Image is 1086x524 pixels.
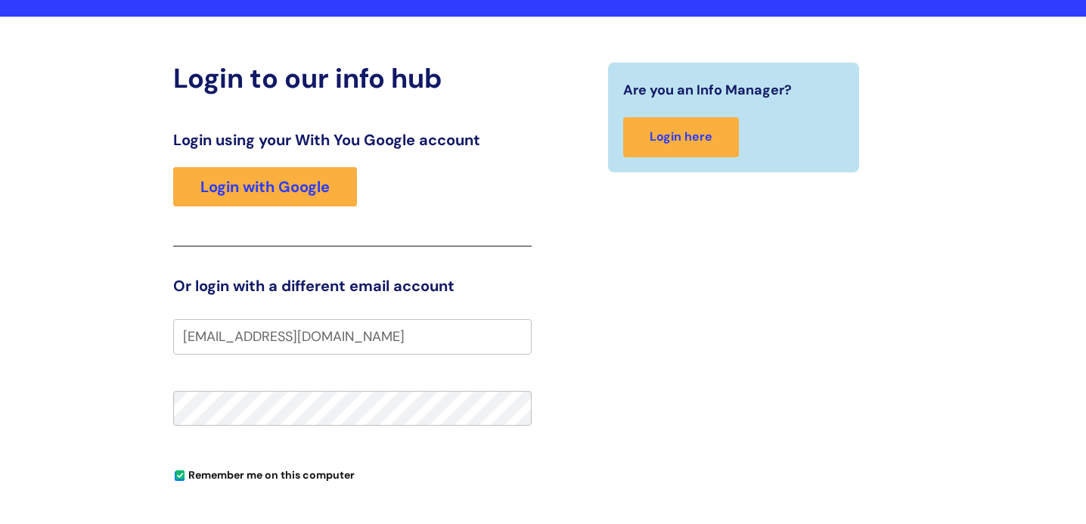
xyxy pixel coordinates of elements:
h2: Login to our info hub [173,62,532,95]
a: Login with Google [173,167,357,206]
input: Your e-mail address [173,319,532,354]
label: Remember me on this computer [173,465,355,482]
div: You can uncheck this option if you're logging in from a shared device [173,462,532,486]
a: Login here [623,117,739,157]
input: Remember me on this computer [175,471,185,481]
h3: Or login with a different email account [173,277,532,295]
span: Are you an Info Manager? [623,78,792,102]
h3: Login using your With You Google account [173,131,532,149]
